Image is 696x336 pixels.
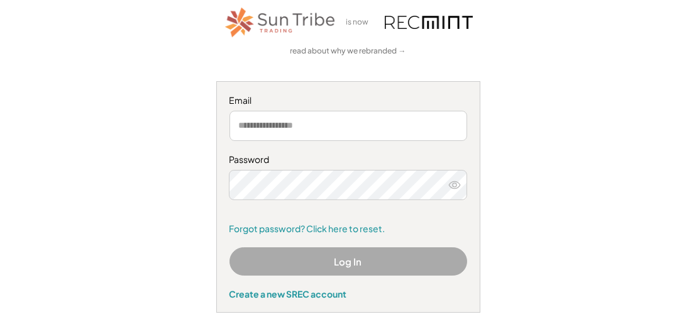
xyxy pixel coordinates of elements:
[229,94,467,107] div: Email
[229,154,467,166] div: Password
[229,247,467,276] button: Log In
[385,16,473,29] img: recmint-logotype%403x.png
[229,288,467,300] div: Create a new SREC account
[224,5,337,40] img: STT_Horizontal_Logo%2B-%2BColor.png
[343,17,378,28] div: is now
[290,46,406,57] a: read about why we rebranded →
[229,223,467,235] a: Forgot password? Click here to reset.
